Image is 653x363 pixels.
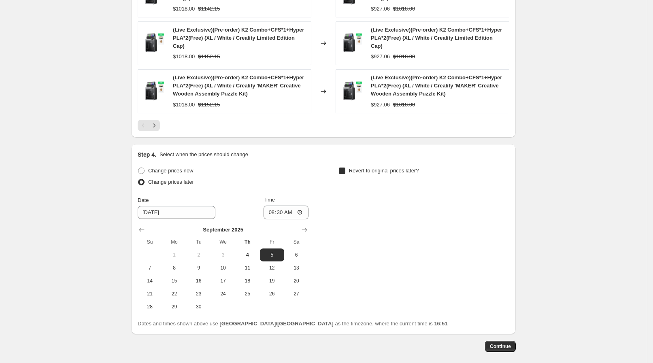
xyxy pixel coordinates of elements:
th: Tuesday [187,236,211,248]
button: Tuesday September 30 2025 [187,300,211,313]
span: (Live Exclusive)(Pre-order) K2 Combo+CFS*1+Hyper PLA*2(Free) (XL / White / Creality Limited Editi... [371,27,502,49]
span: 26 [263,291,281,297]
span: Mo [165,239,183,245]
th: Sunday [138,236,162,248]
button: Thursday September 25 2025 [235,287,259,300]
button: Wednesday September 10 2025 [211,261,235,274]
h2: Step 4. [138,151,156,159]
button: Friday September 19 2025 [260,274,284,287]
span: 22 [165,291,183,297]
th: Wednesday [211,236,235,248]
th: Friday [260,236,284,248]
button: Friday September 26 2025 [260,287,284,300]
div: $927.06 [371,53,390,61]
strike: $1018.00 [393,5,415,13]
span: 2 [190,252,208,258]
input: 12:00 [264,206,309,219]
span: Change prices later [148,179,194,185]
th: Monday [162,236,186,248]
button: Show previous month, August 2025 [136,224,147,236]
button: Tuesday September 23 2025 [187,287,211,300]
span: 18 [238,278,256,284]
span: Time [264,197,275,203]
span: 14 [141,278,159,284]
span: Fr [263,239,281,245]
span: 27 [287,291,305,297]
span: 16 [190,278,208,284]
b: [GEOGRAPHIC_DATA]/[GEOGRAPHIC_DATA] [219,321,333,327]
button: Tuesday September 16 2025 [187,274,211,287]
span: 21 [141,291,159,297]
button: Wednesday September 17 2025 [211,274,235,287]
span: Dates and times shown above use as the timezone, where the current time is [138,321,448,327]
button: Friday September 12 2025 [260,261,284,274]
nav: Pagination [138,120,160,131]
button: Thursday September 11 2025 [235,261,259,274]
p: Select when the prices should change [160,151,248,159]
span: 11 [238,265,256,271]
div: $927.06 [371,5,390,13]
strike: $1142.15 [198,5,220,13]
span: 17 [214,278,232,284]
span: Th [238,239,256,245]
span: 23 [190,291,208,297]
button: Saturday September 20 2025 [284,274,308,287]
span: 8 [165,265,183,271]
span: Revert to original prices later? [349,168,419,174]
span: 19 [263,278,281,284]
span: 9 [190,265,208,271]
span: Su [141,239,159,245]
button: Wednesday September 24 2025 [211,287,235,300]
span: (Live Exclusive)(Pre-order) K2 Combo+CFS*1+Hyper PLA*2(Free) (XL / White / Creality 'MAKER' Creat... [173,74,304,97]
span: Change prices now [148,168,193,174]
button: Tuesday September 2 2025 [187,248,211,261]
b: 16:51 [434,321,447,327]
button: Sunday September 7 2025 [138,261,162,274]
span: (Live Exclusive)(Pre-order) K2 Combo+CFS*1+Hyper PLA*2(Free) (XL / White / Creality Limited Editi... [173,27,304,49]
button: Friday September 5 2025 [260,248,284,261]
img: K2_CFS_80x.png [340,79,364,104]
th: Saturday [284,236,308,248]
strike: $1152.15 [198,101,220,109]
div: $1018.00 [173,101,195,109]
span: 24 [214,291,232,297]
button: Saturday September 27 2025 [284,287,308,300]
input: 9/4/2025 [138,206,215,219]
span: (Live Exclusive)(Pre-order) K2 Combo+CFS*1+Hyper PLA*2(Free) (XL / White / Creality 'MAKER' Creat... [371,74,502,97]
button: Monday September 22 2025 [162,287,186,300]
button: Saturday September 6 2025 [284,248,308,261]
button: Wednesday September 3 2025 [211,248,235,261]
span: 4 [238,252,256,258]
button: Next [149,120,160,131]
span: 28 [141,304,159,310]
span: Date [138,197,149,203]
span: 7 [141,265,159,271]
span: 20 [287,278,305,284]
strike: $1152.15 [198,53,220,61]
button: Sunday September 21 2025 [138,287,162,300]
strike: $1018.00 [393,101,415,109]
span: Sa [287,239,305,245]
img: K2_CFS_80x.png [340,31,364,55]
span: 15 [165,278,183,284]
button: Saturday September 13 2025 [284,261,308,274]
span: Tu [190,239,208,245]
span: 10 [214,265,232,271]
strike: $1018.00 [393,53,415,61]
div: $1018.00 [173,53,195,61]
span: 3 [214,252,232,258]
th: Thursday [235,236,259,248]
div: $1018.00 [173,5,195,13]
span: 12 [263,265,281,271]
button: Tuesday September 9 2025 [187,261,211,274]
span: 5 [263,252,281,258]
button: Monday September 29 2025 [162,300,186,313]
button: Today Thursday September 4 2025 [235,248,259,261]
button: Sunday September 14 2025 [138,274,162,287]
img: K2_CFS_80x.png [142,31,166,55]
button: Thursday September 18 2025 [235,274,259,287]
span: 30 [190,304,208,310]
span: 25 [238,291,256,297]
span: 1 [165,252,183,258]
span: We [214,239,232,245]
